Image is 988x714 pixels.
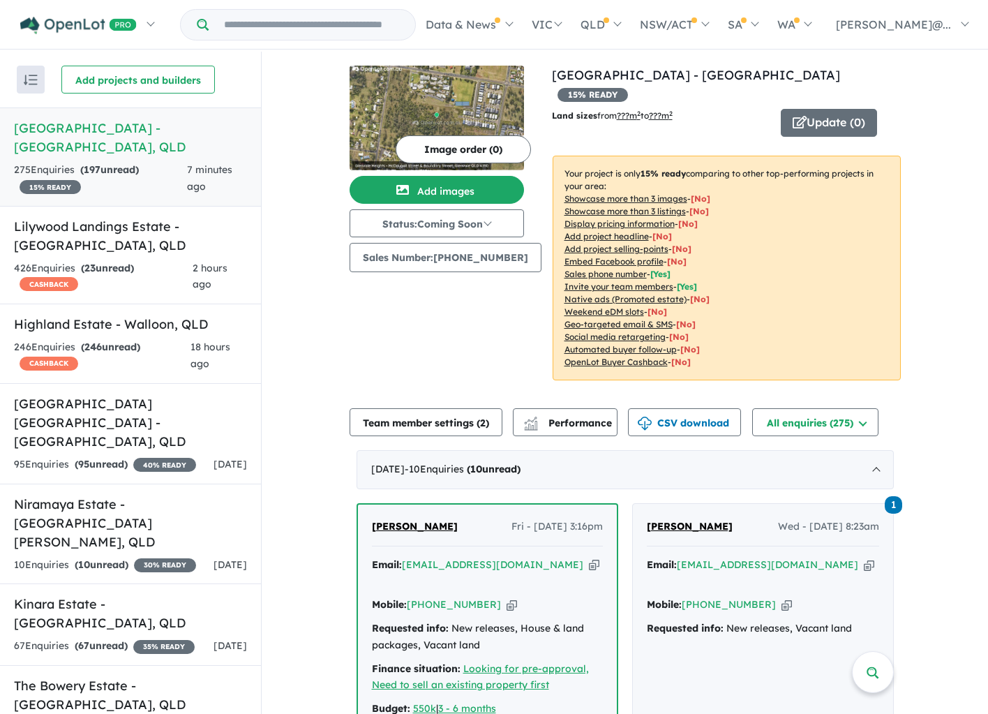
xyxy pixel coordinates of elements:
[350,66,524,170] img: Glenvale Heights - Glenvale
[133,640,195,654] span: 35 % READY
[14,456,196,473] div: 95 Enquir ies
[678,218,698,229] span: [ No ]
[564,332,666,342] u: Social media retargeting
[372,598,407,611] strong: Mobile:
[682,598,776,611] a: [PHONE_NUMBER]
[357,450,894,489] div: [DATE]
[75,639,128,652] strong: ( unread)
[677,558,858,571] a: [EMAIL_ADDRESS][DOMAIN_NAME]
[652,231,672,241] span: [ No ]
[81,341,140,353] strong: ( unread)
[20,277,78,291] span: CASHBACK
[133,458,196,472] span: 40 % READY
[84,341,102,353] span: 246
[638,417,652,431] img: download icon
[75,458,128,470] strong: ( unread)
[78,558,90,571] span: 10
[187,163,232,193] span: 7 minutes ago
[564,269,647,279] u: Sales phone number
[214,458,247,470] span: [DATE]
[14,495,247,551] h5: Niramaya Estate - [GEOGRAPHIC_DATA][PERSON_NAME] , QLD
[14,162,187,195] div: 275 Enquir ies
[14,315,247,334] h5: Highland Estate - Walloon , QLD
[680,344,700,355] span: [No]
[564,294,687,304] u: Native ads (Promoted estate)
[372,519,458,535] a: [PERSON_NAME]
[564,206,686,216] u: Showcase more than 3 listings
[647,520,733,533] span: [PERSON_NAME]
[676,319,696,329] span: [No]
[690,294,710,304] span: [No]
[637,110,641,117] sup: 2
[14,638,195,655] div: 67 Enquir ies
[647,620,879,637] div: New releases, Vacant land
[864,558,874,572] button: Copy
[372,622,449,634] strong: Requested info:
[405,463,521,475] span: - 10 Enquir ies
[14,217,247,255] h5: Lilywood Landings Estate - [GEOGRAPHIC_DATA] , QLD
[350,209,524,237] button: Status:Coming Soon
[372,558,402,571] strong: Email:
[350,408,502,436] button: Team member settings (2)
[781,109,877,137] button: Update (0)
[14,119,247,156] h5: [GEOGRAPHIC_DATA] - [GEOGRAPHIC_DATA] , QLD
[836,17,951,31] span: [PERSON_NAME]@...
[647,519,733,535] a: [PERSON_NAME]
[81,262,134,274] strong: ( unread)
[669,110,673,117] sup: 2
[80,163,139,176] strong: ( unread)
[667,256,687,267] span: [ No ]
[350,176,524,204] button: Add images
[564,218,675,229] u: Display pricing information
[885,495,902,514] a: 1
[467,463,521,475] strong: ( unread)
[524,421,538,430] img: bar-chart.svg
[14,676,247,714] h5: The Bowery Estate - [GEOGRAPHIC_DATA] , QLD
[14,339,190,373] div: 246 Enquir ies
[407,598,501,611] a: [PHONE_NUMBER]
[677,281,697,292] span: [ Yes ]
[647,622,724,634] strong: Requested info:
[470,463,482,475] span: 10
[647,598,682,611] strong: Mobile:
[589,558,599,572] button: Copy
[564,193,687,204] u: Showcase more than 3 images
[372,662,589,692] u: Looking for pre-approval, Need to sell an existing property first
[24,75,38,85] img: sort.svg
[647,558,677,571] strong: Email:
[511,519,603,535] span: Fri - [DATE] 3:16pm
[14,260,193,294] div: 426 Enquir ies
[552,110,597,121] b: Land sizes
[350,243,541,272] button: Sales Number:[PHONE_NUMBER]
[211,10,412,40] input: Try estate name, suburb, builder or developer
[564,244,668,254] u: Add project selling-points
[78,458,89,470] span: 95
[648,306,667,317] span: [No]
[564,306,644,317] u: Weekend eDM slots
[402,558,583,571] a: [EMAIL_ADDRESS][DOMAIN_NAME]
[781,597,792,612] button: Copy
[14,557,196,574] div: 10 Enquir ies
[641,168,686,179] b: 15 % ready
[557,88,628,102] span: 15 % READY
[617,110,641,121] u: ??? m
[649,110,673,121] u: ???m
[20,180,81,194] span: 15 % READY
[84,163,100,176] span: 197
[480,417,486,429] span: 2
[507,597,517,612] button: Copy
[628,408,741,436] button: CSV download
[20,357,78,371] span: CASHBACK
[214,558,247,571] span: [DATE]
[752,408,878,436] button: All enquiries (275)
[84,262,96,274] span: 23
[689,206,709,216] span: [ No ]
[193,262,227,291] span: 2 hours ago
[650,269,671,279] span: [ Yes ]
[553,156,901,380] p: Your project is only comparing to other top-performing projects in your area: - - - - - - - - - -...
[671,357,691,367] span: [No]
[564,281,673,292] u: Invite your team members
[214,639,247,652] span: [DATE]
[641,110,673,121] span: to
[14,394,247,451] h5: [GEOGRAPHIC_DATA] [GEOGRAPHIC_DATA] - [GEOGRAPHIC_DATA] , QLD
